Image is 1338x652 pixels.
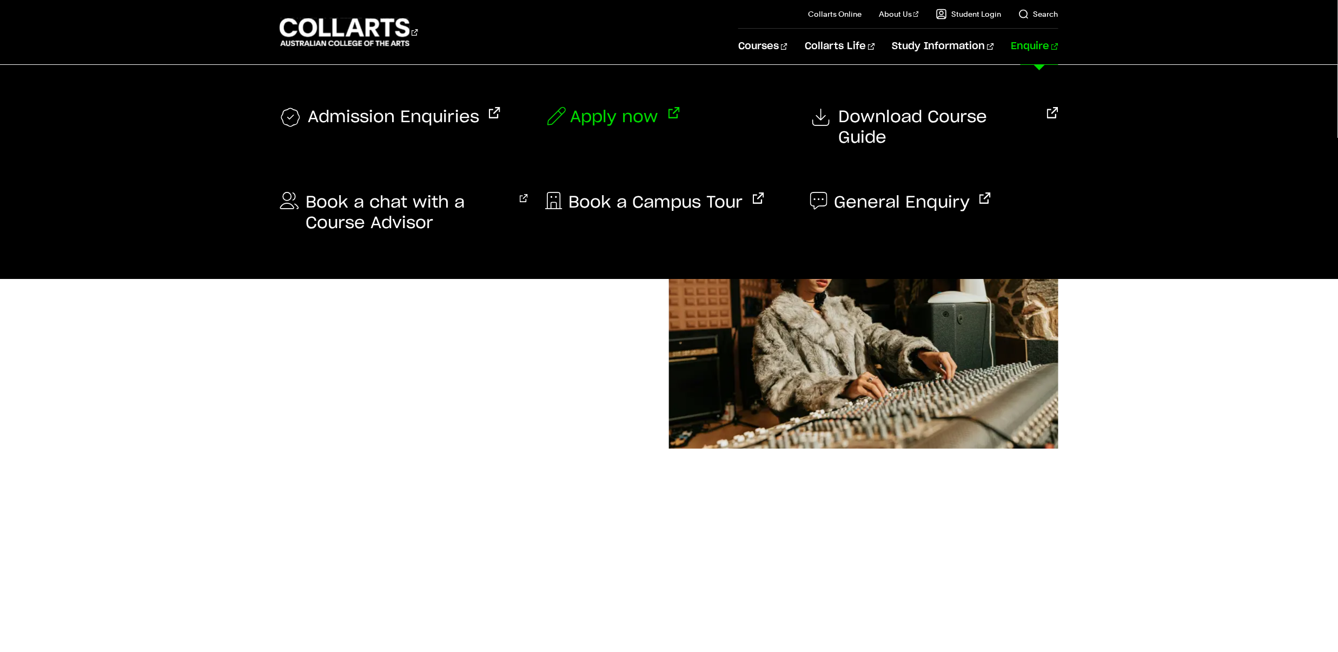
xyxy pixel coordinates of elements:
[810,107,1058,148] a: Download Course Guide
[879,9,919,19] a: About Us
[569,192,743,213] span: Book a Campus Tour
[280,107,500,129] a: Admission Enquiries
[280,17,418,48] div: Go to homepage
[805,29,875,64] a: Collarts Life
[545,107,680,128] a: Apply now
[571,107,659,128] span: Apply now
[892,29,994,64] a: Study Information
[306,192,510,234] span: Book a chat with a Course Advisor
[280,192,528,234] a: Book a chat with a Course Advisor
[1018,9,1058,19] a: Search
[545,192,764,213] a: Book a Campus Tour
[738,29,787,64] a: Courses
[1011,29,1058,64] a: Enquire
[838,107,1037,148] span: Download Course Guide
[936,9,1001,19] a: Student Login
[810,192,991,213] a: General Enquiry
[808,9,862,19] a: Collarts Online
[834,192,970,213] span: General Enquiry
[308,107,479,129] span: Admission Enquiries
